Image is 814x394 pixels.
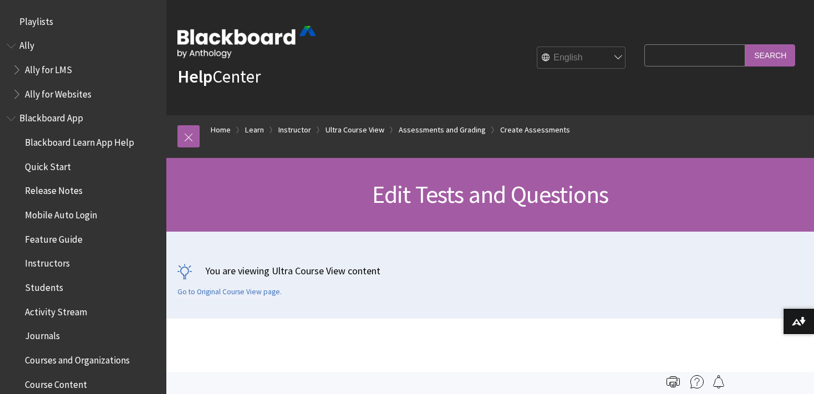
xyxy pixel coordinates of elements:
a: Create Assessments [500,123,570,137]
a: Ultra Course View [325,123,384,137]
img: Blackboard by Anthology [177,26,316,58]
nav: Book outline for Playlists [7,12,160,31]
a: Go to Original Course View page. [177,287,282,297]
a: Home [211,123,231,137]
a: Assessments and Grading [399,123,486,137]
span: Playlists [19,12,53,27]
span: Courses and Organizations [25,351,130,366]
span: Add, edit, and delete questions [177,367,639,391]
strong: Help [177,65,212,88]
img: Print [667,375,680,388]
input: Search [745,44,795,66]
span: Quick Start [25,157,71,172]
span: Instructors [25,254,70,269]
span: Mobile Auto Login [25,206,97,221]
a: Instructor [278,123,311,137]
span: Ally for Websites [25,85,91,100]
span: Journals [25,327,60,342]
span: Activity Stream [25,303,87,318]
img: Follow this page [712,375,725,388]
span: Feature Guide [25,230,83,245]
span: Ally for LMS [25,60,72,75]
a: Learn [245,123,264,137]
span: Release Notes [25,182,83,197]
img: More help [690,375,704,388]
span: Students [25,278,63,293]
span: Edit Tests and Questions [372,179,609,209]
span: Blackboard Learn App Help [25,133,134,148]
a: HelpCenter [177,65,261,88]
span: Ally [19,37,34,52]
nav: Book outline for Anthology Ally Help [7,37,160,104]
span: Blackboard App [19,109,83,124]
p: You are viewing Ultra Course View content [177,264,803,278]
span: Course Content [25,375,87,390]
select: Site Language Selector [537,47,626,69]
